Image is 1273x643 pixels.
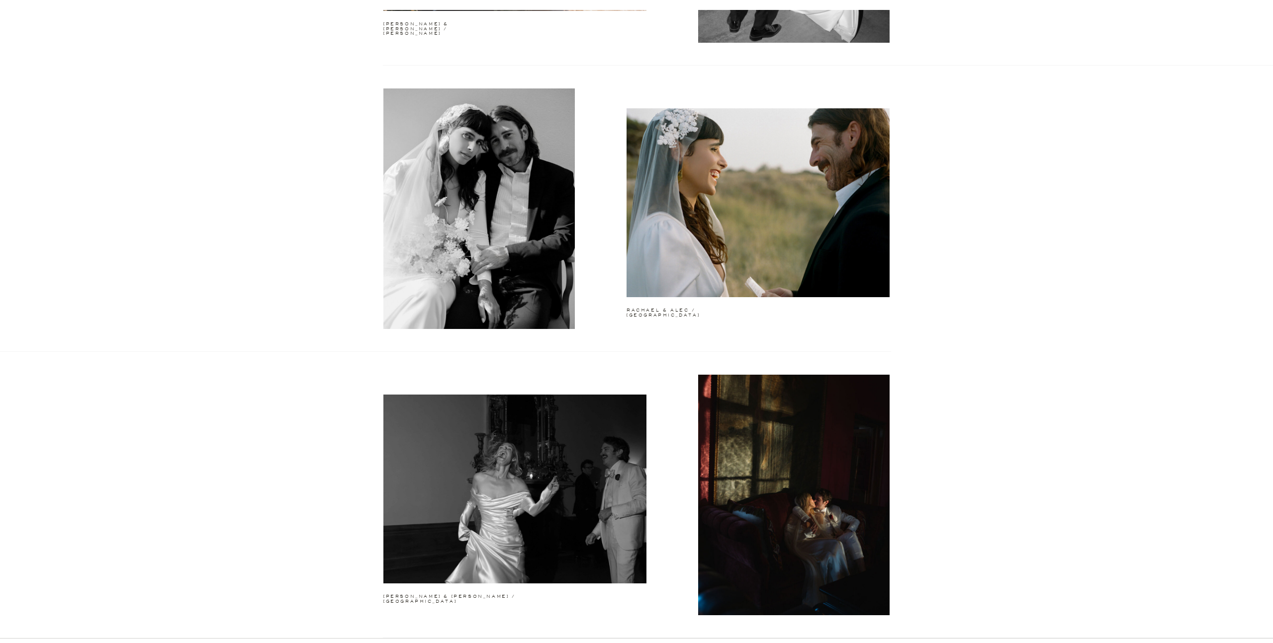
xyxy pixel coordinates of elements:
a: [PERSON_NAME] & [PERSON_NAME] / [PERSON_NAME] [383,22,506,29]
a: rachael & alec / [GEOGRAPHIC_DATA] [627,308,753,315]
a: [PERSON_NAME] & [PERSON_NAME] / [GEOGRAPHIC_DATA] [383,594,541,601]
